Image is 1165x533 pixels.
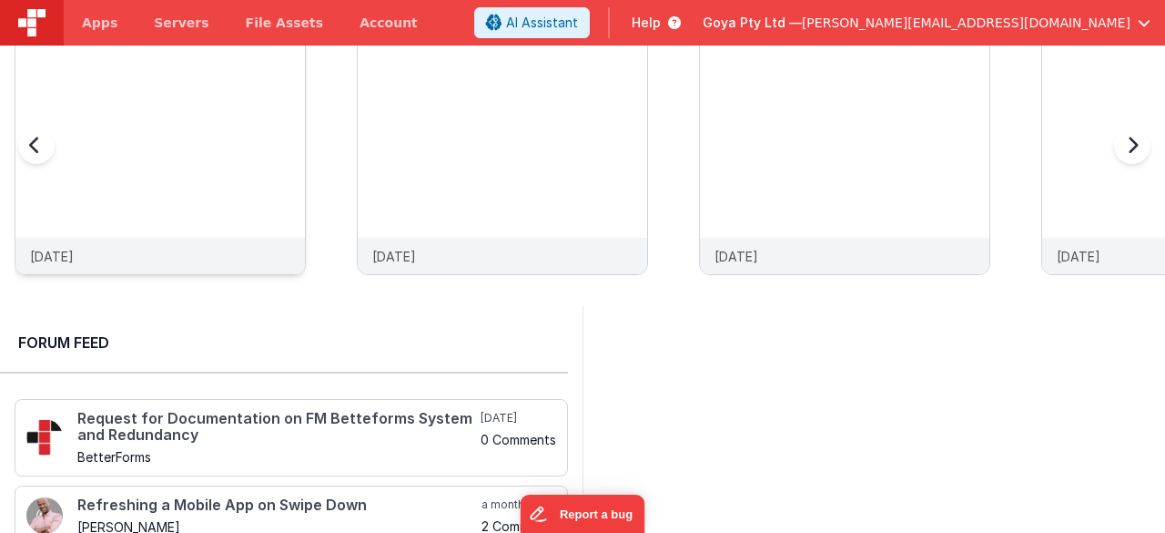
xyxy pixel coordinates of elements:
[521,495,645,533] iframe: Marker.io feedback button
[802,14,1130,32] span: [PERSON_NAME][EMAIL_ADDRESS][DOMAIN_NAME]
[18,332,550,354] h2: Forum Feed
[632,14,661,32] span: Help
[1057,247,1100,266] p: [DATE]
[77,497,478,514] h4: Refreshing a Mobile App on Swipe Down
[481,497,556,512] h5: a month ago
[15,399,568,477] a: Request for Documentation on FM Betteforms System and Redundancy BetterForms [DATE] 0 Comments
[82,14,117,32] span: Apps
[703,14,1150,32] button: Goya Pty Ltd — [PERSON_NAME][EMAIL_ADDRESS][DOMAIN_NAME]
[474,7,590,38] button: AI Assistant
[77,411,477,443] h4: Request for Documentation on FM Betteforms System and Redundancy
[481,433,556,446] h5: 0 Comments
[506,14,578,32] span: AI Assistant
[246,14,324,32] span: File Assets
[703,14,802,32] span: Goya Pty Ltd —
[481,411,556,425] h5: [DATE]
[26,419,63,456] img: 295_2.png
[154,14,208,32] span: Servers
[481,519,556,533] h5: 2 Comments
[372,247,416,266] p: [DATE]
[714,247,758,266] p: [DATE]
[77,450,477,464] h5: BetterForms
